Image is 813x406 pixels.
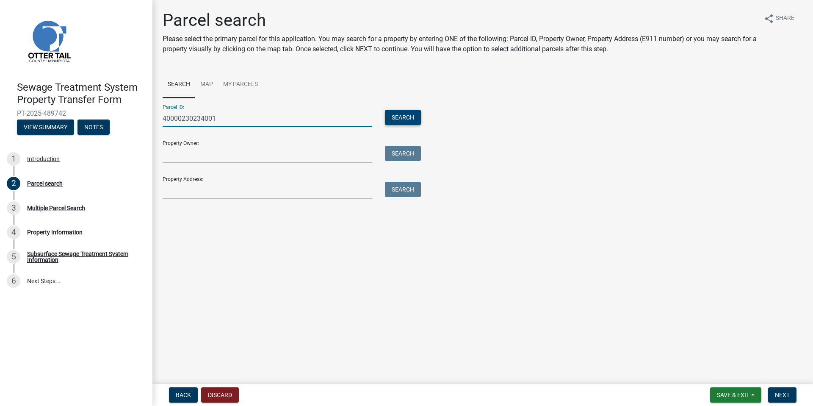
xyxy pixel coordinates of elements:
div: 6 [7,274,20,288]
button: Back [169,387,198,403]
button: Search [385,146,421,161]
span: Save & Exit [717,392,749,398]
div: 3 [7,201,20,215]
p: Please select the primary parcel for this application. You may search for a property by entering ... [163,34,757,54]
div: Multiple Parcel Search [27,205,85,211]
div: 1 [7,152,20,166]
div: 2 [7,177,20,190]
button: Save & Exit [710,387,761,403]
div: Property Information [27,229,83,235]
div: 5 [7,250,20,264]
span: Share [776,14,794,24]
wm-modal-confirm: Summary [17,124,74,131]
button: View Summary [17,120,74,135]
div: Introduction [27,156,60,162]
button: Search [385,182,421,197]
button: shareShare [757,10,801,27]
div: 4 [7,225,20,239]
img: Otter Tail County, Minnesota [17,9,80,72]
button: Search [385,110,421,125]
a: Map [195,71,218,98]
a: Search [163,71,195,98]
span: Back [176,392,191,398]
button: Discard [201,387,239,403]
button: Notes [77,120,110,135]
span: Next [775,392,790,398]
wm-modal-confirm: Notes [77,124,110,131]
div: Subsurface Sewage Treatment System Information [27,251,139,263]
h1: Parcel search [163,10,757,31]
button: Next [768,387,796,403]
i: share [764,14,774,24]
h4: Sewage Treatment System Property Transfer Form [17,81,146,106]
a: My Parcels [218,71,263,98]
span: PT-2025-489742 [17,109,135,117]
div: Parcel search [27,181,63,186]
